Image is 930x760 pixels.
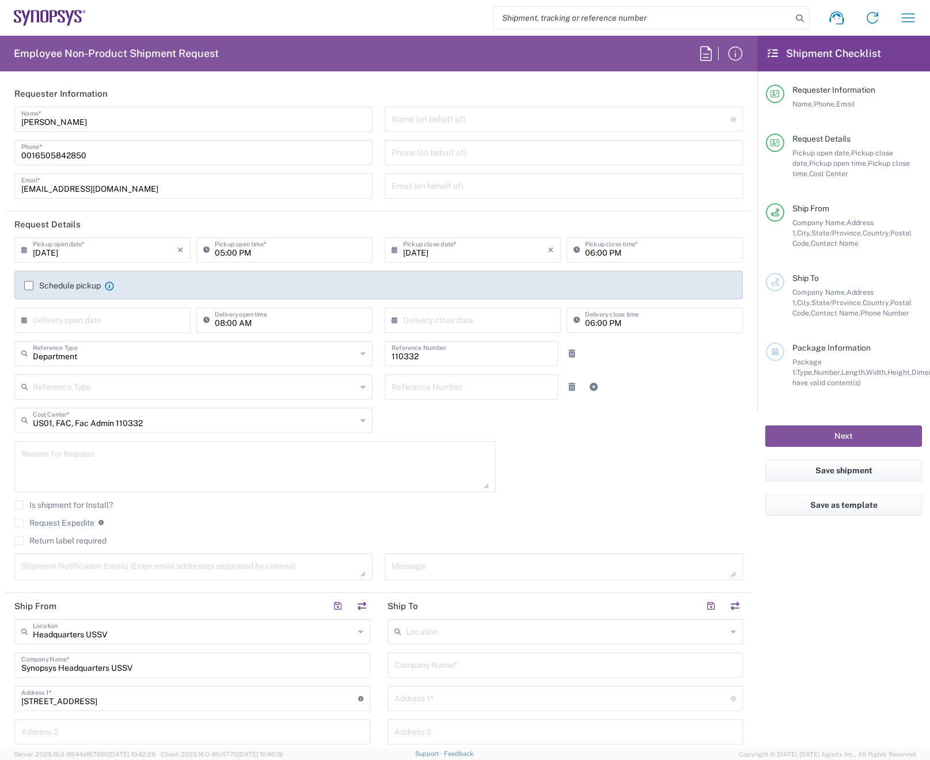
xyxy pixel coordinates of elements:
label: Request Expedite [14,518,94,527]
span: Requester Information [792,85,875,94]
span: Length, [841,368,866,377]
input: Shipment, tracking or reference number [494,7,792,29]
span: Package Information [792,343,871,352]
h2: Employee Non-Product Shipment Request [14,47,219,60]
h2: Request Details [14,219,81,230]
span: [DATE] 10:40:19 [238,751,283,758]
span: Height, [887,368,912,377]
span: Email [836,100,855,108]
span: Type, [796,368,814,377]
a: Remove Reference [564,345,580,362]
i: × [177,241,184,259]
span: City, [797,298,811,307]
span: Country, [863,229,890,237]
h2: Shipment Checklist [768,47,881,60]
span: Client: 2025.16.0-8fc0770 [161,751,283,758]
span: Company Name, [792,288,847,297]
span: Ship From [792,204,829,213]
button: Save shipment [765,460,922,481]
i: × [548,241,554,259]
h2: Ship From [14,601,56,612]
span: Ship To [792,273,819,283]
label: Return label required [14,536,107,545]
span: [DATE] 10:42:29 [109,751,155,758]
span: Copyright © [DATE]-[DATE] Agistix Inc., All Rights Reserved [739,749,916,759]
span: Phone, [814,100,836,108]
a: Add Reference [586,379,602,395]
span: Number, [814,368,841,377]
label: Schedule pickup [24,281,101,290]
span: State/Province, [811,298,863,307]
button: Next [765,425,922,447]
span: State/Province, [811,229,863,237]
span: City, [797,229,811,237]
span: Pickup open date, [792,149,851,157]
a: Support [415,750,444,757]
h2: Ship To [388,601,418,612]
a: Feedback [444,750,473,757]
span: Contact Name [811,239,859,248]
span: Company Name, [792,218,847,227]
button: Save as template [765,495,922,516]
span: Phone Number [860,309,909,317]
h2: Requester Information [14,88,108,100]
span: Contact Name, [811,309,860,317]
span: Pickup open time, [809,159,868,168]
span: Package 1: [792,358,822,377]
span: Cost Center [809,169,848,178]
span: Server: 2025.16.0-9544af67660 [14,751,155,758]
span: Width, [866,368,887,377]
span: Request Details [792,134,851,143]
span: Name, [792,100,814,108]
label: Is shipment for Install? [14,500,113,510]
a: Remove Reference [564,379,580,395]
span: Country, [863,298,890,307]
